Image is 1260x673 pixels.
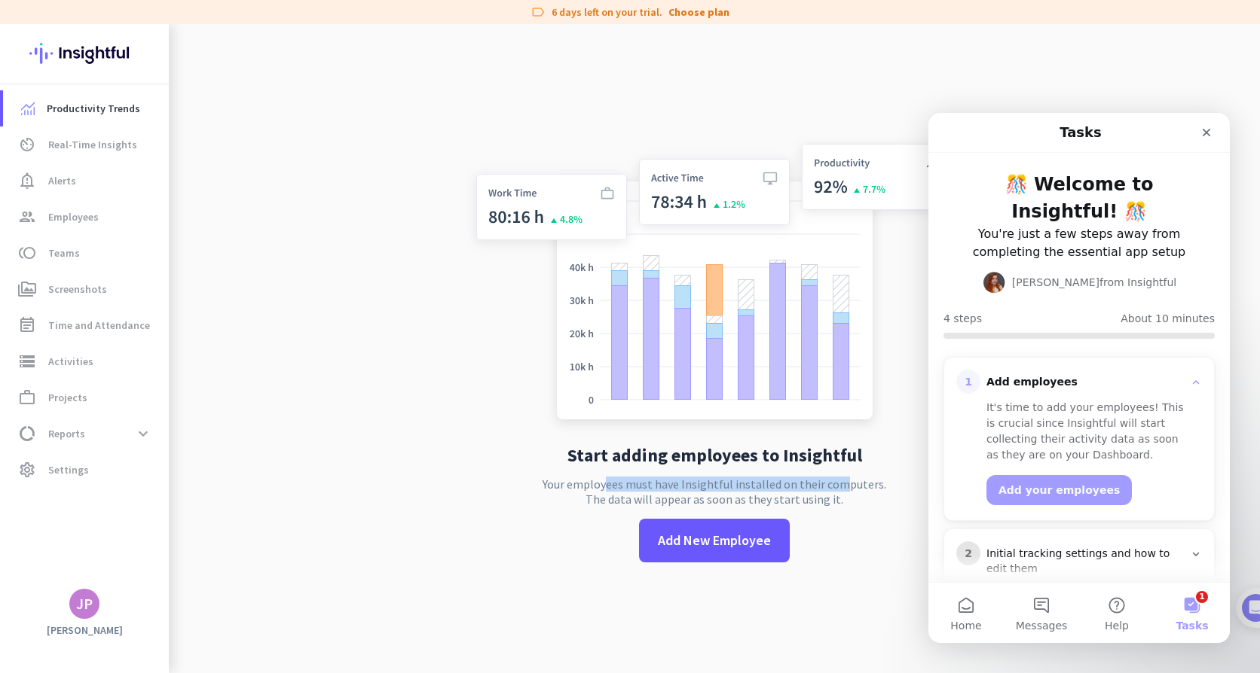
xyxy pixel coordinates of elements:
[3,163,169,199] a: notification_importantAlerts
[48,280,107,298] span: Screenshots
[3,452,169,488] a: settingsSettings
[48,136,137,154] span: Real-Time Insights
[130,420,157,447] button: expand_more
[47,99,140,117] span: Productivity Trends
[3,416,169,452] a: data_usageReportsexpand_more
[658,531,771,550] span: Add New Employee
[48,388,87,407] span: Projects
[18,388,36,407] i: work_outline
[29,24,139,83] img: Insightful logo
[48,172,76,190] span: Alerts
[18,352,36,370] i: storage
[531,5,546,20] i: label
[543,477,886,507] p: Your employees must have Insightful installed on their computers. The data will appear as soon as...
[48,316,150,334] span: Time and Attendance
[48,352,93,370] span: Activities
[48,208,99,226] span: Employees
[3,199,169,235] a: groupEmployees
[3,271,169,307] a: perm_mediaScreenshots
[3,379,169,416] a: work_outlineProjects
[928,113,1230,643] iframe: Intercom live chat
[567,446,862,464] h2: Start adding employees to Insightful
[18,461,36,479] i: settings
[18,316,36,334] i: event_note
[465,135,964,434] img: no-search-results
[21,102,35,115] img: menu-item
[48,461,89,479] span: Settings
[18,172,36,190] i: notification_important
[18,425,36,443] i: data_usage
[48,425,85,443] span: Reports
[3,90,169,126] a: menu-itemProductivity Trends
[3,235,169,271] a: tollTeams
[18,244,36,262] i: toll
[668,5,729,20] a: Choose plan
[3,126,169,163] a: av_timerReal-Time Insights
[48,244,80,262] span: Teams
[3,307,169,343] a: event_noteTime and Attendance
[18,208,36,226] i: group
[18,136,36,154] i: av_timer
[3,343,169,379] a: storageActivities
[76,596,93,611] div: JP
[18,280,36,298] i: perm_media
[639,519,790,562] button: Add New Employee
